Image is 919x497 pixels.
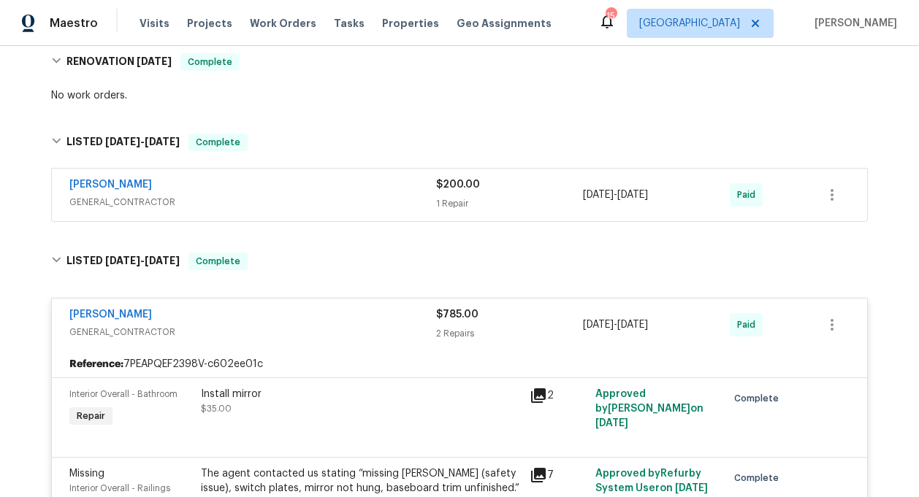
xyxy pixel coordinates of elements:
span: Maestro [50,16,98,31]
h6: LISTED [66,134,180,151]
span: Repair [71,409,111,423]
div: 15 [606,9,616,23]
div: 7 [530,466,587,484]
div: 1 Repair [436,196,583,211]
span: Paid [737,317,761,332]
span: [DATE] [145,255,180,266]
span: $200.00 [436,180,480,190]
div: RENOVATION [DATE]Complete [47,39,872,85]
span: [DATE] [617,190,648,200]
span: [DATE] [105,255,140,266]
div: No work orders. [51,88,868,103]
span: [DATE] [583,320,614,330]
div: 2 Repairs [436,326,583,341]
span: Tasks [334,18,365,28]
h6: RENOVATION [66,53,172,71]
span: Paid [737,188,761,202]
span: Geo Assignments [457,16,552,31]
span: GENERAL_CONTRACTOR [69,325,436,339]
b: Reference: [69,357,123,371]
span: Complete [190,254,246,269]
span: [DATE] [583,190,614,200]
span: [DATE] [137,56,172,66]
span: Complete [734,471,785,485]
a: [PERSON_NAME] [69,180,152,190]
span: [DATE] [145,136,180,147]
span: - [105,255,180,266]
a: [PERSON_NAME] [69,309,152,320]
span: Work Orders [250,16,316,31]
span: Projects [187,16,232,31]
span: Approved by [PERSON_NAME] on [595,389,703,428]
span: - [583,188,648,202]
span: [DATE] [675,483,708,493]
span: Missing [69,469,104,479]
div: LISTED [DATE]-[DATE]Complete [47,119,872,166]
span: Properties [382,16,439,31]
div: 7PEAPQEF2398V-c602ee01c [52,351,867,377]
span: Visits [140,16,169,31]
span: Approved by Refurby System User on [595,469,708,493]
span: - [105,136,180,147]
div: 2 [530,387,587,404]
span: [DATE] [617,320,648,330]
span: Interior Overall - Railings [69,484,170,493]
span: $35.00 [201,404,232,413]
span: [GEOGRAPHIC_DATA] [639,16,740,31]
div: LISTED [DATE]-[DATE]Complete [47,238,872,285]
div: Install mirror [201,387,521,401]
span: GENERAL_CONTRACTOR [69,195,436,209]
span: [DATE] [595,418,628,428]
span: - [583,317,648,332]
h6: LISTED [66,253,180,270]
span: [PERSON_NAME] [809,16,897,31]
span: [DATE] [105,136,140,147]
span: Complete [190,135,246,150]
span: Interior Overall - Bathroom [69,390,178,398]
span: Complete [182,55,238,69]
span: Complete [734,391,785,406]
span: $785.00 [436,309,478,320]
